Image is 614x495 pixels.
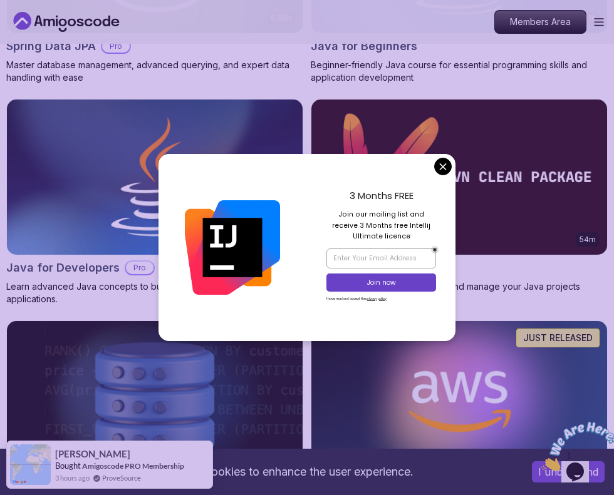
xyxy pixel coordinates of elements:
[55,461,81,471] span: Bought
[10,444,51,485] img: provesource social proof notification image
[6,59,303,84] p: Master database management, advanced querying, and expert data handling with ease
[532,461,605,482] button: Accept cookies
[6,280,303,305] p: Learn advanced Java concepts to build scalable and maintainable applications.
[7,321,303,476] img: Advanced Databases card
[6,259,120,277] h2: Java for Developers
[494,10,586,34] a: Members Area
[536,417,614,476] iframe: chat widget
[126,262,153,274] p: Pro
[102,472,141,483] a: ProveSource
[311,99,608,293] a: Maven Essentials card54mMaven EssentialsProLearn how to use Maven to build and manage your Java p...
[5,5,10,16] span: 1
[55,449,130,459] span: [PERSON_NAME]
[82,461,184,471] a: Amigoscode PRO Membership
[5,5,83,54] img: Chat attention grabber
[9,458,513,486] div: This website uses cookies to enhance the user experience.
[311,38,417,55] h2: Java for Beginners
[55,472,90,483] span: 3 hours ago
[7,100,303,255] img: Java for Developers card
[495,11,586,33] p: Members Area
[6,38,96,55] h2: Spring Data JPA
[311,100,607,255] img: Maven Essentials card
[594,18,604,26] button: Open Menu
[102,40,130,53] p: Pro
[523,332,593,344] p: JUST RELEASED
[311,59,608,84] p: Beginner-friendly Java course for essential programming skills and application development
[311,321,607,476] img: AWS for Developers card
[311,280,608,293] p: Learn how to use Maven to build and manage your Java projects
[580,235,596,245] p: 54m
[6,99,303,305] a: Java for Developers card9.18hJava for DevelopersProLearn advanced Java concepts to build scalable...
